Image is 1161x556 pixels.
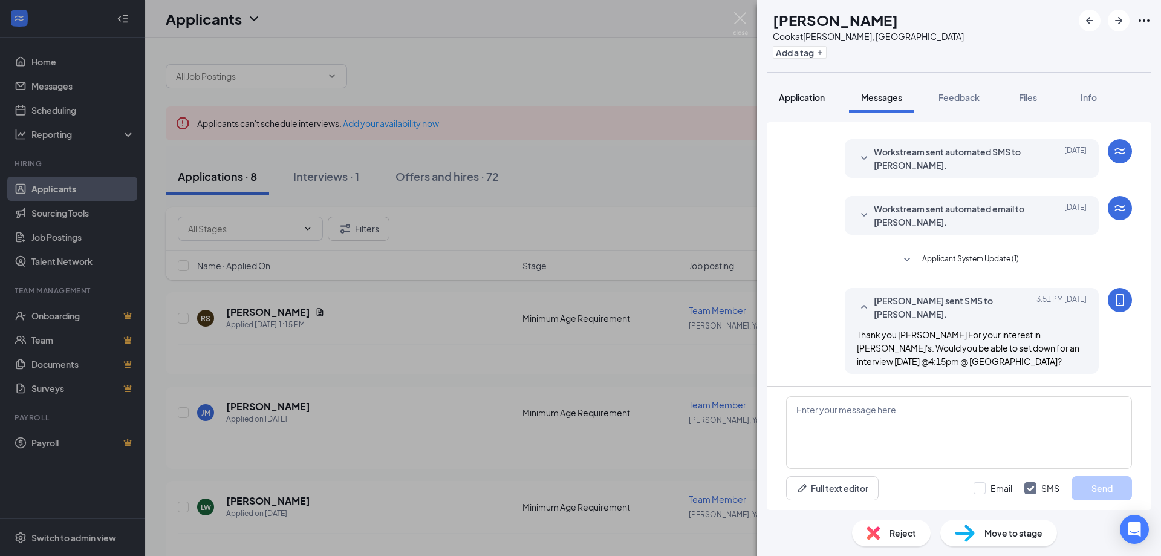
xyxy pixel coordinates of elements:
span: Reject [889,526,916,540]
svg: Pen [796,482,808,494]
button: PlusAdd a tag [773,46,827,59]
h1: [PERSON_NAME] [773,10,898,30]
svg: ArrowLeftNew [1082,13,1097,28]
svg: WorkstreamLogo [1113,144,1127,159]
svg: Plus [816,49,824,56]
button: Send [1072,476,1132,500]
span: [PERSON_NAME] sent SMS to [PERSON_NAME]. [874,294,1032,321]
span: Applicant System Update (1) [922,253,1019,267]
span: [DATE] [1064,202,1087,229]
svg: MobileSms [1113,293,1127,307]
svg: SmallChevronUp [857,300,871,315]
svg: SmallChevronDown [857,208,871,223]
span: [DATE] 3:51 PM [1036,294,1087,321]
span: [DATE] [1064,145,1087,172]
span: Messages [861,92,902,103]
svg: Ellipses [1137,13,1151,28]
svg: SmallChevronDown [900,253,914,267]
span: Files [1019,92,1037,103]
span: Move to stage [984,526,1042,540]
button: SmallChevronDownApplicant System Update (1) [900,253,1019,267]
span: Thank you [PERSON_NAME] For your interest in [PERSON_NAME]'s. Would you be able to set down for a... [857,329,1079,367]
button: ArrowRight [1108,10,1130,31]
div: Open Intercom Messenger [1120,515,1149,544]
button: Full text editorPen [786,476,879,500]
span: Application [779,92,825,103]
span: Workstream sent automated SMS to [PERSON_NAME]. [874,145,1032,172]
span: Workstream sent automated email to [PERSON_NAME]. [874,202,1032,229]
button: ArrowLeftNew [1079,10,1101,31]
span: Feedback [938,92,980,103]
svg: SmallChevronDown [857,151,871,166]
svg: ArrowRight [1111,13,1126,28]
span: Info [1081,92,1097,103]
div: Cook at [PERSON_NAME], [GEOGRAPHIC_DATA] [773,30,964,42]
svg: WorkstreamLogo [1113,201,1127,215]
